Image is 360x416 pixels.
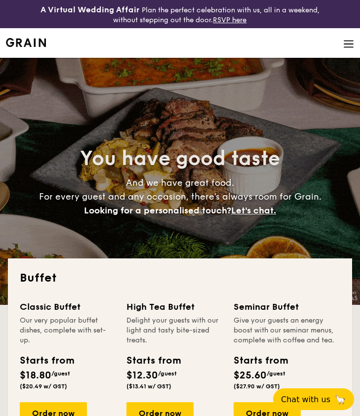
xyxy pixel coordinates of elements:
[126,300,221,314] div: High Tea Buffet
[343,39,354,49] img: icon-hamburger-menu.db5d7e83.svg
[20,300,115,314] div: Classic Buffet
[40,4,140,16] h4: A Virtual Wedding Affair
[20,353,63,368] div: Starts from
[234,383,280,390] span: ($27.90 w/ GST)
[273,388,354,410] button: Chat with us🦙
[51,370,70,377] span: /guest
[126,383,171,390] span: ($13.41 w/ GST)
[234,370,267,381] span: $25.60
[334,394,346,405] span: 🦙
[126,353,170,368] div: Starts from
[20,270,340,286] h2: Buffet
[281,395,330,404] span: Chat with us
[234,316,340,345] div: Give your guests an energy boost with our seminar menus, complete with coffee and tea.
[126,370,158,381] span: $12.30
[267,370,285,377] span: /guest
[20,316,115,345] div: Our very popular buffet dishes, complete with set-up.
[234,353,283,368] div: Starts from
[158,370,177,377] span: /guest
[126,316,221,345] div: Delight your guests with our light and tasty bite-sized treats.
[20,370,51,381] span: $18.80
[231,205,276,216] span: Let's chat.
[6,38,46,47] img: Grain
[20,383,67,390] span: ($20.49 w/ GST)
[6,38,46,47] a: Logotype
[213,16,246,24] a: RSVP here
[234,300,340,314] div: Seminar Buffet
[30,4,330,24] div: Plan the perfect celebration with us, all in a weekend, without stepping out the door.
